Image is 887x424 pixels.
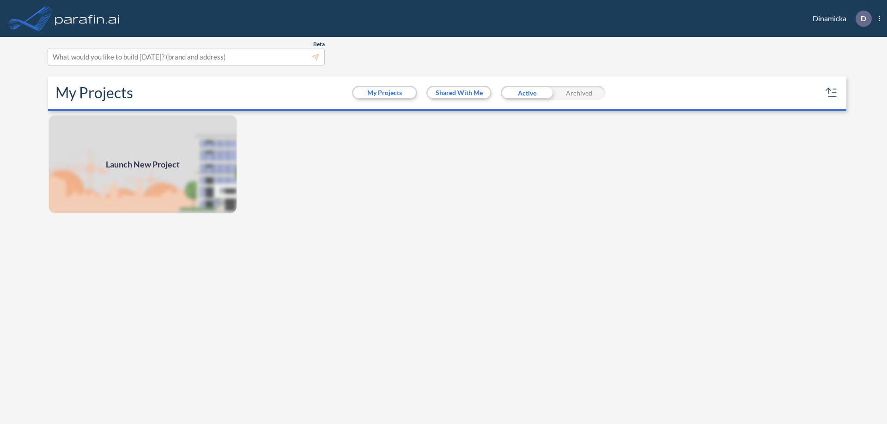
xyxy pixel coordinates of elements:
[824,85,839,100] button: sort
[501,86,553,100] div: Active
[48,114,237,214] img: add
[53,9,122,28] img: logo
[553,86,605,100] div: Archived
[428,87,490,98] button: Shared With Me
[861,14,866,23] p: D
[106,158,180,171] span: Launch New Project
[799,11,880,27] div: Dinamicka
[313,41,325,48] span: Beta
[55,84,133,102] h2: My Projects
[353,87,416,98] button: My Projects
[48,114,237,214] a: Launch New Project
